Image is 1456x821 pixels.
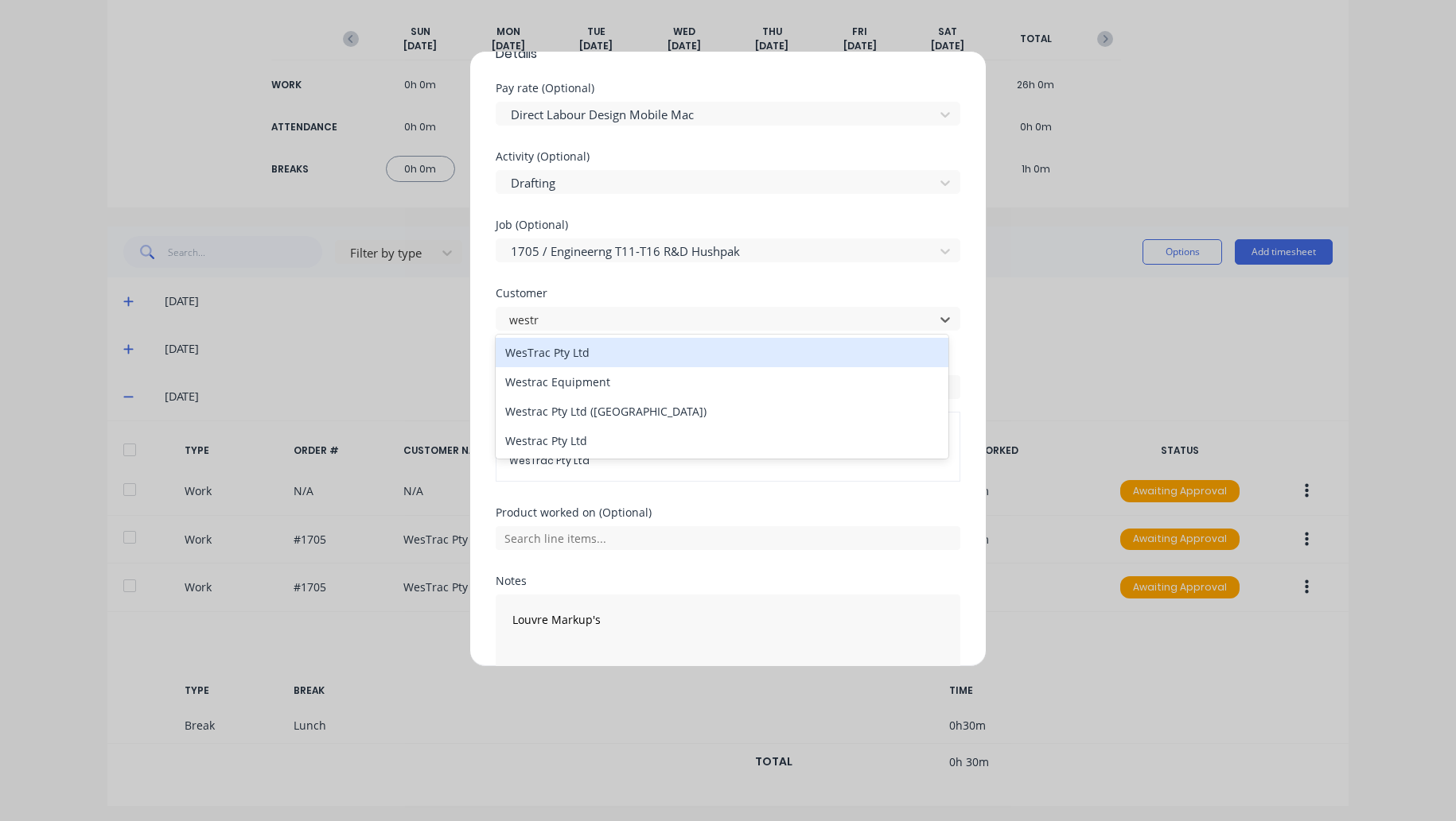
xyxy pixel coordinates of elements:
[496,288,960,299] div: Customer
[496,219,960,230] div: Job (Optional)
[496,507,960,518] div: Product worked on (Optional)
[496,426,948,455] div: Westrac Pty Ltd
[496,526,960,550] input: Search line items...
[496,338,948,367] div: WesTrac Pty Ltd
[509,454,947,468] span: WesTrac Pty Ltd
[496,83,960,94] div: Pay rate (Optional)
[496,45,960,64] span: Details
[496,397,948,426] div: Westrac Pty Ltd ([GEOGRAPHIC_DATA])
[496,594,960,679] textarea: Louvre Markup's
[496,151,960,162] div: Activity (Optional)
[496,575,960,587] div: Notes
[496,367,948,397] div: Westrac Equipment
